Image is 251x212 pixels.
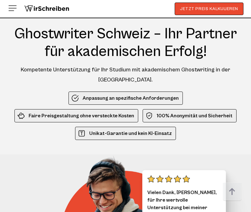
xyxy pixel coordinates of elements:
img: Menu open [8,3,18,13]
li: Anpassung an spezifische Anforderungen [68,92,183,105]
li: 100% Anonymität und Sicherheit [143,109,237,122]
img: button top [223,182,242,201]
img: stars [147,175,190,183]
li: Unikat-Garantie und kein KI-Einsatz [75,127,176,140]
img: Unikat-Garantie und kein KI-Einsatz [78,130,85,137]
img: Anpassung an spezifische Anforderungen [71,94,79,102]
img: 100% Anonymität und Sicherheit [145,112,153,120]
h1: Ghostwriter Schweiz – Ihr Partner für akademischen Erfolg! [8,25,243,60]
img: Faire Preisgestaltung ohne versteckte Kosten [17,112,25,120]
button: JETZT PREIS KALKULIEREN [175,3,243,15]
img: logo wirschreiben [24,4,70,14]
div: Kompetente Unterstützung für Ihr Studium mit akademischem Ghostwriting in der [GEOGRAPHIC_DATA]. [8,65,243,85]
li: Faire Preisgestaltung ohne versteckte Kosten [14,109,138,122]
